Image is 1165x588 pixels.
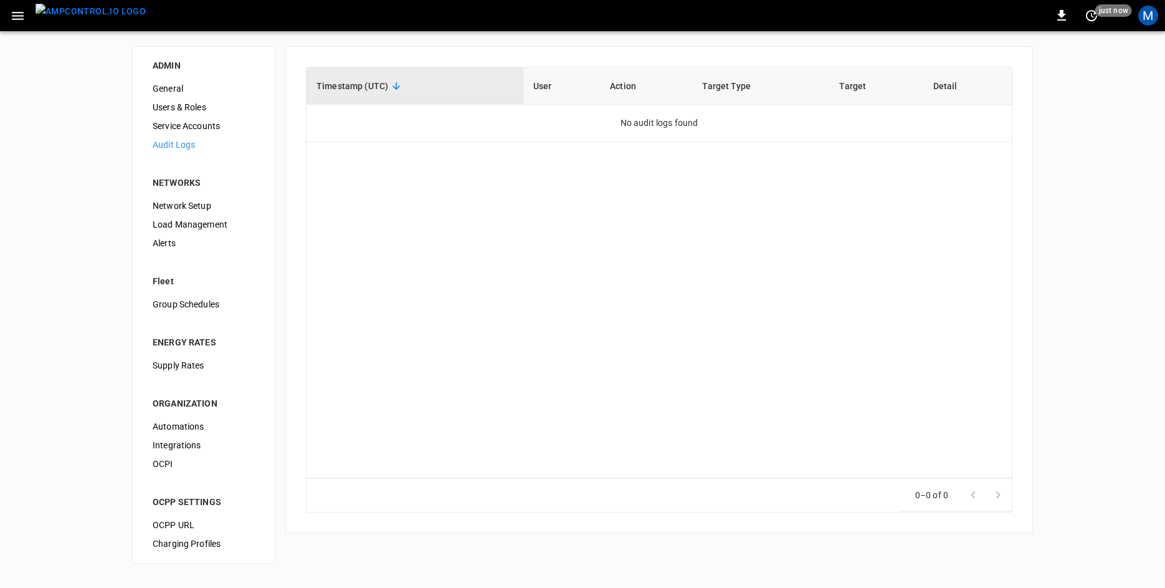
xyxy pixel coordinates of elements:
[153,359,255,372] span: Supply Rates
[153,537,255,551] span: Charging Profiles
[153,275,255,287] div: Fleet
[153,420,255,433] span: Automations
[153,496,255,508] div: OCPP SETTINGS
[143,117,265,135] div: Service Accounts
[153,120,255,133] span: Service Accounts
[143,79,265,98] div: General
[143,215,265,234] div: Load Management
[600,67,692,105] th: Action
[153,200,255,213] span: Network Setup
[923,67,1012,105] th: Detail
[143,196,265,215] div: Network Setup
[143,98,265,117] div: Users & Roles
[143,295,265,314] div: Group Schedules
[153,397,255,410] div: ORGANIZATION
[307,105,1012,142] td: No audit logs found
[36,4,146,19] img: ampcontrol.io logo
[153,138,255,152] span: Audit Logs
[143,234,265,253] div: Alerts
[143,417,265,436] div: Automations
[143,516,265,534] div: OCPP URL
[153,176,255,189] div: NETWORKS
[143,534,265,553] div: Charging Profiles
[143,436,265,455] div: Integrations
[692,67,829,105] th: Target Type
[153,336,255,349] div: ENERGY RATES
[153,59,255,72] div: ADMIN
[1082,6,1101,26] button: set refresh interval
[153,218,255,231] span: Load Management
[1095,4,1132,17] span: just now
[1138,6,1158,26] div: profile-icon
[153,82,255,95] span: General
[153,298,255,311] span: Group Schedules
[829,67,923,105] th: Target
[143,356,265,375] div: Supply Rates
[153,458,255,471] span: OCPI
[915,489,948,501] p: 0–0 of 0
[153,237,255,250] span: Alerts
[153,519,255,532] span: OCPP URL
[143,135,265,154] div: Audit Logs
[143,455,265,473] div: OCPI
[523,67,601,105] th: User
[153,101,255,114] span: Users & Roles
[153,439,255,452] span: Integrations
[316,79,404,94] span: Timestamp (UTC)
